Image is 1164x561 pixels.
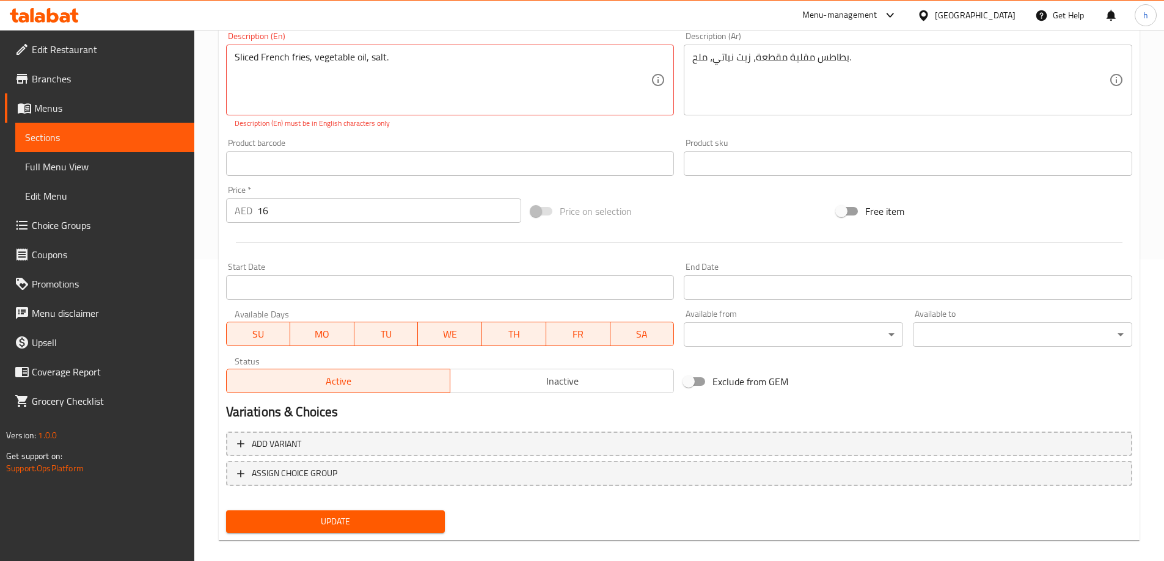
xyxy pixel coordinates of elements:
[226,403,1132,421] h2: Variations & Choices
[25,130,185,145] span: Sections
[865,204,904,219] span: Free item
[6,460,84,476] a: Support.OpsPlatform
[5,93,194,123] a: Menus
[935,9,1016,22] div: [GEOGRAPHIC_DATA]
[32,42,185,57] span: Edit Restaurant
[450,369,674,393] button: Inactive
[354,322,419,346] button: TU
[913,322,1132,347] div: ​
[32,71,185,86] span: Branches
[692,51,1109,109] textarea: بطاطس مقلية مقطعة، زيت نباتي، ملح.
[6,448,62,464] span: Get support on:
[684,151,1132,176] input: Please enter product sku
[15,152,194,181] a: Full Menu View
[15,181,194,211] a: Edit Menu
[295,325,350,343] span: MO
[226,322,291,346] button: SU
[455,372,669,390] span: Inactive
[5,269,194,299] a: Promotions
[1143,9,1148,22] span: h
[34,101,185,115] span: Menus
[615,325,670,343] span: SA
[418,322,482,346] button: WE
[802,8,877,23] div: Menu-management
[226,510,445,533] button: Update
[226,151,675,176] input: Please enter product barcode
[487,325,541,343] span: TH
[232,372,445,390] span: Active
[32,247,185,262] span: Coupons
[5,299,194,328] a: Menu disclaimer
[236,514,436,529] span: Update
[290,322,354,346] button: MO
[226,461,1132,486] button: ASSIGN CHOICE GROUP
[359,325,414,343] span: TU
[560,204,632,219] span: Price on selection
[712,374,788,389] span: Exclude from GEM
[235,203,252,218] p: AED
[546,322,610,346] button: FR
[32,335,185,350] span: Upsell
[226,369,450,393] button: Active
[684,322,903,347] div: ​
[235,51,651,109] textarea: Sliced ​​French fries, vegetable oil, salt.
[482,322,546,346] button: TH
[5,35,194,64] a: Edit Restaurant
[5,386,194,416] a: Grocery Checklist
[232,325,286,343] span: SU
[25,159,185,174] span: Full Menu View
[235,118,666,129] p: Description (En) must be in English characters only
[423,325,477,343] span: WE
[252,466,337,481] span: ASSIGN CHOICE GROUP
[257,198,522,223] input: Please enter price
[5,240,194,269] a: Coupons
[610,322,675,346] button: SA
[32,364,185,379] span: Coverage Report
[5,328,194,357] a: Upsell
[5,357,194,386] a: Coverage Report
[551,325,606,343] span: FR
[5,211,194,240] a: Choice Groups
[38,427,57,443] span: 1.0.0
[32,277,185,291] span: Promotions
[6,427,36,443] span: Version:
[15,123,194,152] a: Sections
[252,436,301,452] span: Add variant
[32,218,185,233] span: Choice Groups
[5,64,194,93] a: Branches
[32,394,185,408] span: Grocery Checklist
[32,306,185,320] span: Menu disclaimer
[226,432,1132,457] button: Add variant
[25,189,185,203] span: Edit Menu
